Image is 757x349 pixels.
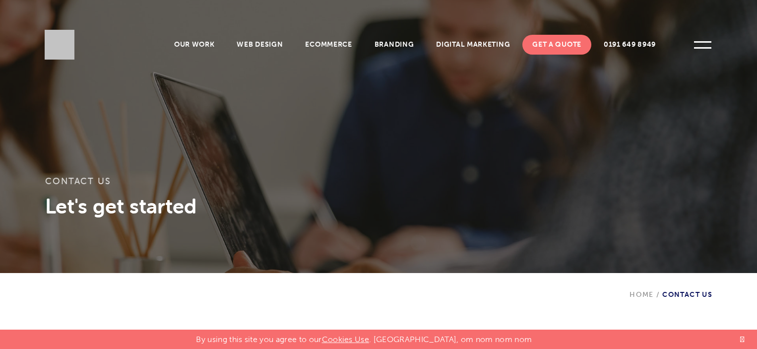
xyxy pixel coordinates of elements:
[654,290,662,299] span: /
[45,176,712,194] h1: Contact Us
[630,273,712,299] div: Contact Us
[630,290,654,299] a: Home
[322,335,370,344] a: Cookies Use
[196,330,532,344] p: By using this site you agree to our . [GEOGRAPHIC_DATA], om nom nom nom
[295,35,362,55] a: Ecommerce
[594,35,666,55] a: 0191 649 8949
[227,35,293,55] a: Web Design
[45,194,712,218] h3: Let's get started
[522,35,591,55] a: Get A Quote
[164,35,225,55] a: Our Work
[426,35,520,55] a: Digital Marketing
[45,30,74,60] img: Sleeky Web Design Newcastle
[365,35,424,55] a: Branding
